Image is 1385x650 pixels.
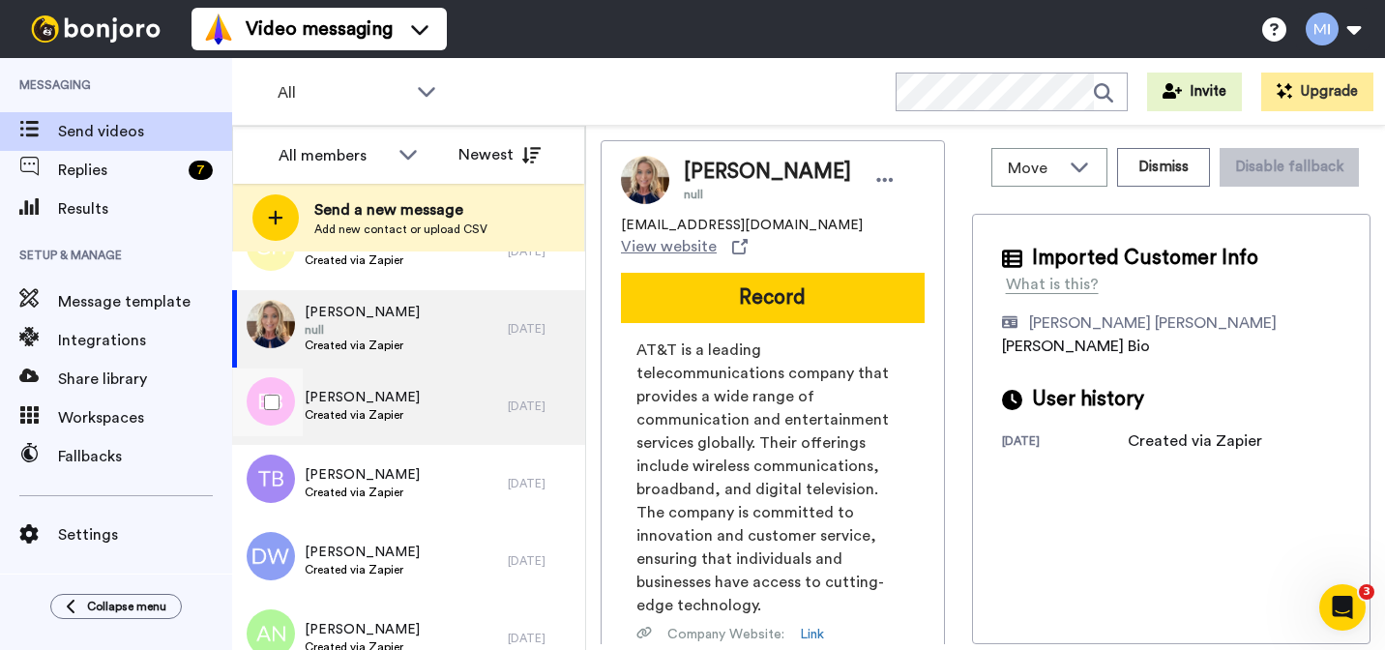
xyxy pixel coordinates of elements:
[684,158,851,187] span: [PERSON_NAME]
[314,198,487,222] span: Send a new message
[58,368,232,391] span: Share library
[58,329,232,352] span: Integrations
[1002,433,1128,453] div: [DATE]
[58,406,232,429] span: Workspaces
[1002,339,1150,354] span: [PERSON_NAME] Bio
[508,399,575,414] div: [DATE]
[203,14,234,44] img: vm-color.svg
[246,15,393,43] span: Video messaging
[1006,273,1099,296] div: What is this?
[1128,429,1262,453] div: Created via Zapier
[305,388,420,407] span: [PERSON_NAME]
[305,485,420,500] span: Created via Zapier
[508,321,575,337] div: [DATE]
[314,222,487,237] span: Add new contact or upload CSV
[508,476,575,491] div: [DATE]
[1359,584,1374,600] span: 3
[58,290,232,313] span: Message template
[508,244,575,259] div: [DATE]
[305,407,420,423] span: Created via Zapier
[305,543,420,562] span: [PERSON_NAME]
[58,120,232,143] span: Send videos
[1147,73,1242,111] button: Invite
[1319,584,1366,631] iframe: Intercom live chat
[444,135,555,174] button: Newest
[189,161,213,180] div: 7
[305,252,420,268] span: Created via Zapier
[800,625,824,644] a: Link
[305,338,420,353] span: Created via Zapier
[1117,148,1210,187] button: Dismiss
[278,81,407,104] span: All
[305,465,420,485] span: [PERSON_NAME]
[247,532,295,580] img: dw.png
[1261,73,1373,111] button: Upgrade
[305,303,420,322] span: [PERSON_NAME]
[305,620,420,639] span: [PERSON_NAME]
[58,523,232,547] span: Settings
[621,273,925,323] button: Record
[247,300,295,348] img: 8e3f5617-6fb3-4f95-b501-6ba9436378c1.jpg
[621,156,669,204] img: Image of Carol Schroeder
[1032,385,1144,414] span: User history
[50,594,182,619] button: Collapse menu
[508,553,575,569] div: [DATE]
[23,15,168,43] img: bj-logo-header-white.svg
[667,625,784,644] span: Company Website :
[621,216,863,235] span: [EMAIL_ADDRESS][DOMAIN_NAME]
[684,187,851,202] span: null
[636,339,909,617] span: AT&T is a leading telecommunications company that provides a wide range of communication and ente...
[621,235,717,258] span: View website
[508,631,575,646] div: [DATE]
[1032,244,1258,273] span: Imported Customer Info
[279,144,389,167] div: All members
[247,455,295,503] img: tb.png
[621,235,748,258] a: View website
[305,322,420,338] span: null
[1220,148,1359,187] button: Disable fallback
[58,159,181,182] span: Replies
[1008,157,1060,180] span: Move
[58,445,232,468] span: Fallbacks
[58,197,232,221] span: Results
[305,562,420,577] span: Created via Zapier
[87,599,166,614] span: Collapse menu
[1029,311,1277,335] div: [PERSON_NAME] [PERSON_NAME]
